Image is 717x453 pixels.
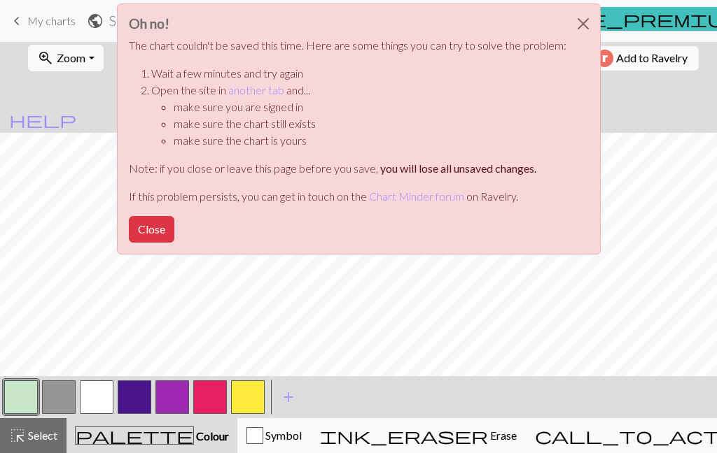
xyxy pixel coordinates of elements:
li: make sure you are signed in [174,99,566,115]
p: Note: if you close or leave this page before you save, [129,160,566,177]
li: make sure the chart still exists [174,115,566,132]
span: Erase [488,429,517,442]
button: Symbol [237,418,311,453]
span: Select [26,429,57,442]
a: another tab [228,83,284,96]
button: Close [129,216,174,243]
span: highlight_alt [9,426,26,445]
li: Open the site in and... [151,82,566,149]
span: palette [76,426,193,445]
li: Wait a few minutes and try again [151,65,566,82]
strong: you will lose all unsaved changes. [380,161,536,175]
button: Close [566,4,600,43]
h3: Oh no! [129,15,566,31]
button: Colour [67,418,237,453]
a: Chart Minder forum [369,189,464,203]
p: The chart couldn't be saved this time. Here are some things you can try to solve the problem: [129,37,566,54]
p: If this problem persists, you can get in touch on the on Ravelry. [129,188,566,205]
span: Colour [194,429,229,443]
li: make sure the chart is yours [174,132,566,149]
span: ink_eraser [320,426,488,445]
span: add [280,387,297,407]
button: Erase [311,418,526,453]
span: Symbol [263,429,302,442]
